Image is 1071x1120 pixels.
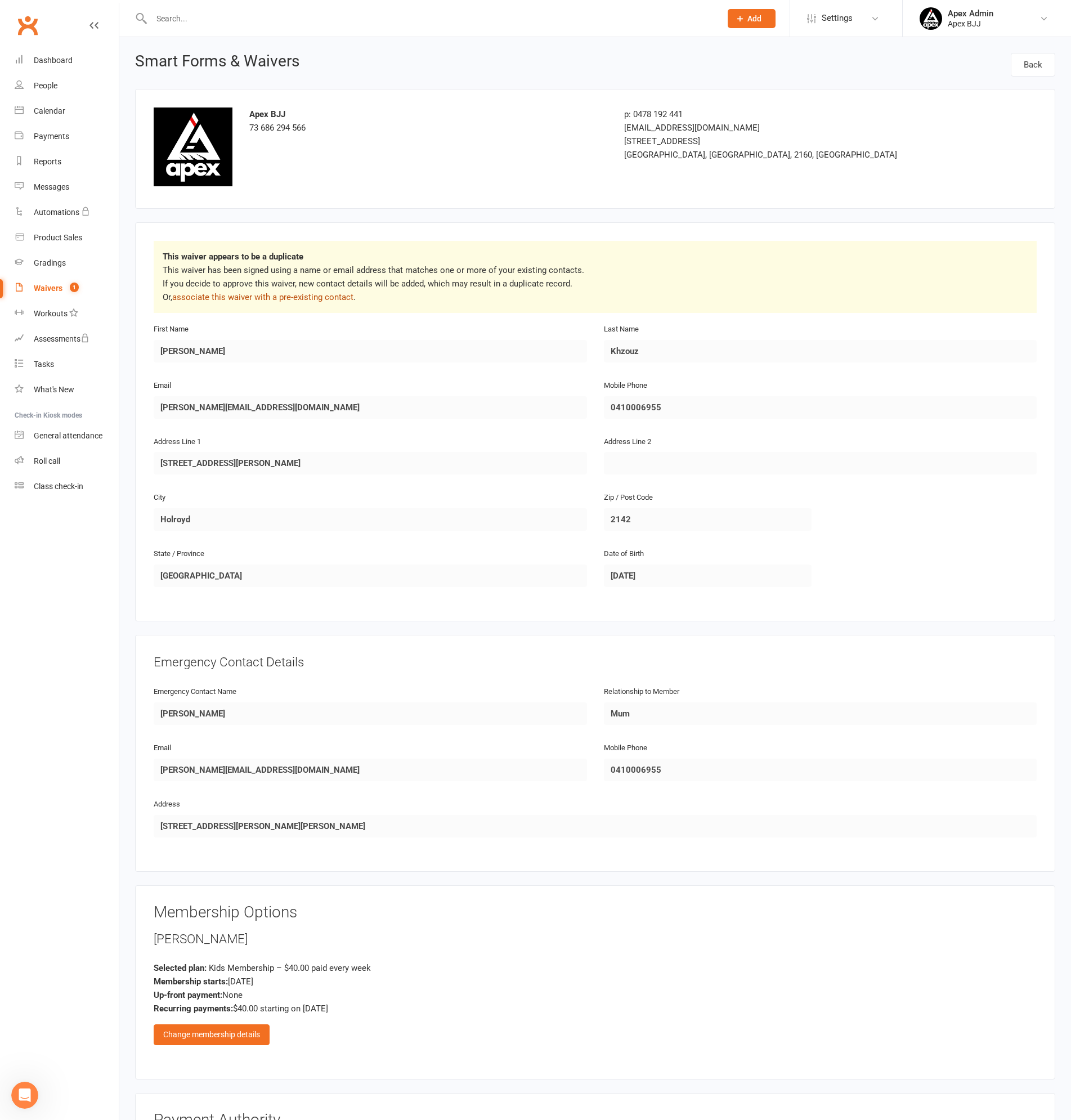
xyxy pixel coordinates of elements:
[154,1002,1037,1015] div: $40.00 starting on [DATE]
[604,742,647,754] label: Mobile Phone
[15,98,119,124] a: Calendar
[14,11,42,39] a: Clubworx
[154,324,189,335] label: First Name
[15,423,119,449] a: General attendance kiosk mode
[747,14,761,23] span: Add
[15,301,119,326] a: Workouts
[920,7,942,30] img: thumb_image1745496852.png
[154,436,201,448] label: Address Line 1
[154,686,236,698] label: Emergency Contact Name
[604,380,647,392] label: Mobile Phone
[624,107,907,121] div: p: 0478 192 441
[15,276,119,301] a: Waivers 1
[154,380,171,392] label: Email
[154,976,228,987] strong: Membership starts:
[163,252,303,262] strong: This waiver appears to be a duplicate
[154,107,232,186] img: 4fb1c507-a2f9-4601-98ba-9418d53d4bca.png
[34,56,73,65] div: Dashboard
[15,352,119,377] a: Tasks
[34,106,65,115] div: Calendar
[604,436,651,448] label: Address Line 2
[154,990,222,1000] strong: Up-front payment:
[154,930,1037,948] div: [PERSON_NAME]
[604,324,639,335] label: Last Name
[15,48,119,73] a: Dashboard
[34,258,66,267] div: Gradings
[15,326,119,352] a: Assessments
[604,492,653,504] label: Zip / Post Code
[154,975,1037,988] div: [DATE]
[1011,53,1055,77] a: Back
[34,157,61,166] div: Reports
[15,200,119,225] a: Automations
[34,132,69,141] div: Payments
[15,124,119,149] a: Payments
[154,963,207,973] strong: Selected plan:
[624,135,907,148] div: [STREET_ADDRESS]
[15,225,119,250] a: Product Sales
[154,742,171,754] label: Email
[209,963,371,973] span: Kids Membership – $40.00 paid every week
[15,474,119,499] a: Class kiosk mode
[249,107,607,135] div: 73 686 294 566
[34,81,57,90] div: People
[948,8,993,19] div: Apex Admin
[154,492,165,504] label: City
[154,1024,270,1045] div: Change membership details
[15,73,119,98] a: People
[34,385,74,394] div: What's New
[154,799,180,810] label: Address
[249,109,285,119] strong: Apex BJJ
[135,53,299,73] h1: Smart Forms & Waivers
[163,263,1028,304] p: This waiver has been signed using a name or email address that matches one or more of your existi...
[34,431,102,440] div: General attendance
[34,182,69,191] div: Messages
[604,548,644,560] label: Date of Birth
[154,1003,233,1014] strong: Recurring payments:
[34,309,68,318] div: Workouts
[34,284,62,293] div: Waivers
[154,548,204,560] label: State / Province
[624,121,907,135] div: [EMAIL_ADDRESS][DOMAIN_NAME]
[15,149,119,174] a: Reports
[172,292,353,302] a: associate this waiver with a pre-existing contact
[70,283,79,292] span: 1
[15,174,119,200] a: Messages
[624,148,907,162] div: [GEOGRAPHIC_DATA], [GEOGRAPHIC_DATA], 2160, [GEOGRAPHIC_DATA]
[34,233,82,242] div: Product Sales
[154,653,1037,671] div: Emergency Contact Details
[822,6,853,31] span: Settings
[15,250,119,276] a: Gradings
[154,988,1037,1002] div: None
[148,11,713,26] input: Search...
[34,334,89,343] div: Assessments
[34,456,60,465] div: Roll call
[948,19,993,29] div: Apex BJJ
[15,377,119,402] a: What's New
[15,449,119,474] a: Roll call
[34,482,83,491] div: Class check-in
[604,686,679,698] label: Relationship to Member
[728,9,776,28] button: Add
[34,360,54,369] div: Tasks
[11,1082,38,1109] iframe: Intercom live chat
[154,904,1037,921] h3: Membership Options
[34,208,79,217] div: Automations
